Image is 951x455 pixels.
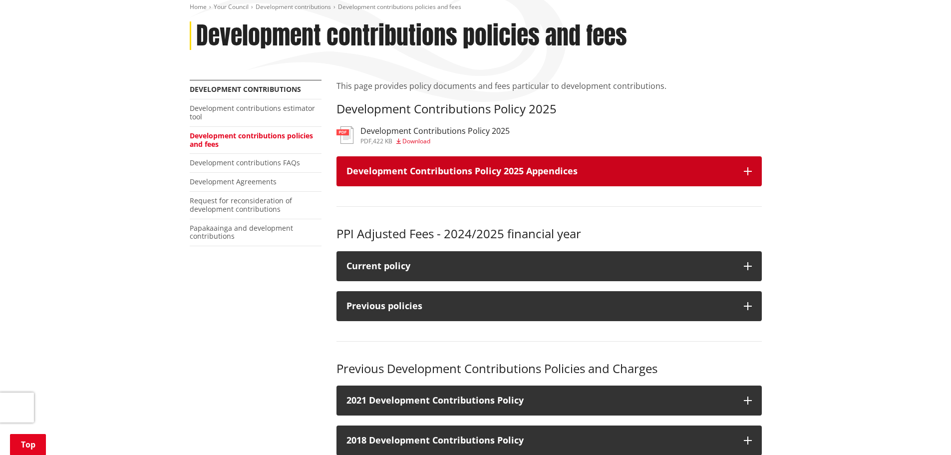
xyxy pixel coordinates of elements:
[336,251,762,281] button: Current policy
[190,103,315,121] a: Development contributions estimator tool
[190,177,277,186] a: Development Agreements
[196,21,627,50] h1: Development contributions policies and fees
[190,223,293,241] a: Papakaainga and development contributions
[336,126,510,144] a: Development Contributions Policy 2025 pdf,422 KB Download
[338,2,461,11] span: Development contributions policies and fees
[346,261,734,271] div: Current policy
[346,301,734,311] div: Previous policies
[336,362,762,376] h3: Previous Development Contributions Policies and Charges
[346,436,734,446] h3: 2018 Development Contributions Policy
[336,80,762,92] p: This page provides policy documents and fees particular to development contributions.
[402,137,430,145] span: Download
[190,2,207,11] a: Home
[336,386,762,416] button: 2021 Development Contributions Policy
[360,126,510,136] h3: Development Contributions Policy 2025
[190,3,762,11] nav: breadcrumb
[190,131,313,149] a: Development contributions policies and fees
[190,84,301,94] a: Development contributions
[336,126,353,144] img: document-pdf.svg
[10,434,46,455] a: Top
[256,2,331,11] a: Development contributions
[346,166,734,176] h3: Development Contributions Policy 2025 Appendices
[214,2,249,11] a: Your Council
[346,396,734,406] h3: 2021 Development Contributions Policy
[360,138,510,144] div: ,
[336,291,762,321] button: Previous policies
[190,196,292,214] a: Request for reconsideration of development contributions
[336,102,762,116] h3: Development Contributions Policy 2025
[336,156,762,186] button: Development Contributions Policy 2025 Appendices
[336,227,762,241] h3: PPI Adjusted Fees - 2024/2025 financial year
[905,413,941,449] iframe: Messenger Launcher
[190,158,300,167] a: Development contributions FAQs
[373,137,392,145] span: 422 KB
[360,137,371,145] span: pdf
